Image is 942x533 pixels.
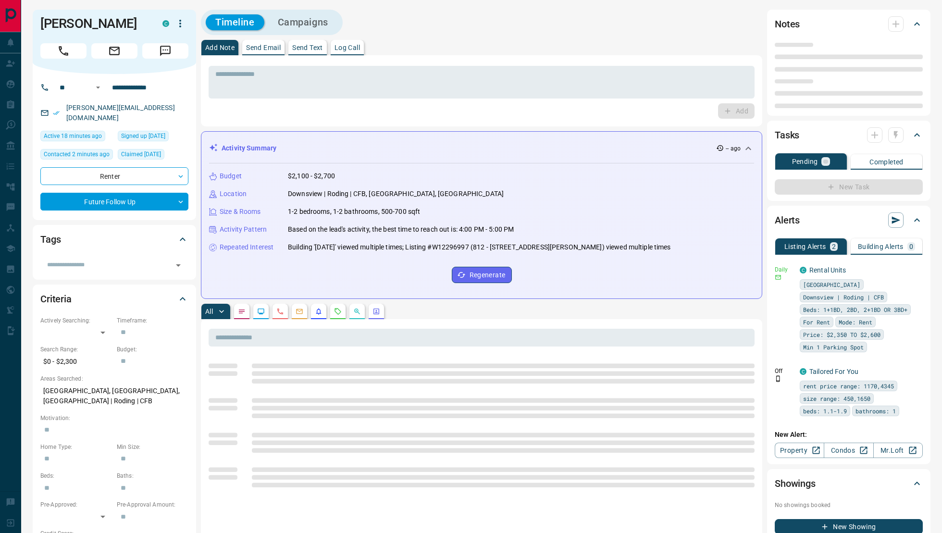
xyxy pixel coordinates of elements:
[220,207,261,217] p: Size & Rooms
[205,308,213,315] p: All
[66,104,175,122] a: [PERSON_NAME][EMAIL_ADDRESS][DOMAIN_NAME]
[117,443,188,451] p: Min Size:
[117,500,188,509] p: Pre-Approval Amount:
[92,82,104,93] button: Open
[803,394,870,403] span: size range: 450,1650
[292,44,323,51] p: Send Text
[40,414,188,422] p: Motivation:
[53,110,60,116] svg: Email Verified
[117,345,188,354] p: Budget:
[858,243,904,250] p: Building Alerts
[792,158,818,165] p: Pending
[209,139,754,157] div: Activity Summary-- ago
[839,317,872,327] span: Mode: Rent
[162,20,169,27] div: condos.ca
[246,44,281,51] p: Send Email
[803,280,860,289] span: [GEOGRAPHIC_DATA]
[775,375,781,382] svg: Push Notification Only
[803,292,884,302] span: Downsview | Roding | CFB
[40,291,72,307] h2: Criteria
[809,368,858,375] a: Tailored For You
[40,16,148,31] h1: [PERSON_NAME]
[803,406,847,416] span: beds: 1.1-1.9
[40,471,112,480] p: Beds:
[809,266,846,274] a: Rental Units
[117,316,188,325] p: Timeframe:
[800,267,806,273] div: condos.ca
[775,501,923,509] p: No showings booked
[803,317,830,327] span: For Rent
[121,149,161,159] span: Claimed [DATE]
[832,243,836,250] p: 2
[775,476,816,491] h2: Showings
[775,443,824,458] a: Property
[220,242,273,252] p: Repeated Interest
[40,131,113,144] div: Wed Oct 15 2025
[288,189,504,199] p: Downsview | Roding | CFB, [GEOGRAPHIC_DATA], [GEOGRAPHIC_DATA]
[118,131,188,144] div: Sat Oct 01 2022
[40,228,188,251] div: Tags
[803,330,880,339] span: Price: $2,350 TO $2,600
[775,265,794,274] p: Daily
[775,12,923,36] div: Notes
[40,43,87,59] span: Call
[40,167,188,185] div: Renter
[873,443,923,458] a: Mr.Loft
[257,308,265,315] svg: Lead Browsing Activity
[775,212,800,228] h2: Alerts
[142,43,188,59] span: Message
[91,43,137,59] span: Email
[334,308,342,315] svg: Requests
[40,443,112,451] p: Home Type:
[206,14,264,30] button: Timeline
[220,189,247,199] p: Location
[803,342,864,352] span: Min 1 Parking Spot
[40,500,112,509] p: Pre-Approved:
[44,131,102,141] span: Active 18 minutes ago
[40,374,188,383] p: Areas Searched:
[775,367,794,375] p: Off
[803,381,894,391] span: rent price range: 1170,4345
[784,243,826,250] p: Listing Alerts
[40,354,112,370] p: $0 - $2,300
[220,224,267,235] p: Activity Pattern
[726,144,741,153] p: -- ago
[775,274,781,281] svg: Email
[869,159,904,165] p: Completed
[288,224,514,235] p: Based on the lead's activity, the best time to reach out is: 4:00 PM - 5:00 PM
[238,308,246,315] svg: Notes
[40,232,61,247] h2: Tags
[452,267,512,283] button: Regenerate
[117,471,188,480] p: Baths:
[803,305,907,314] span: Beds: 1+1BD, 2BD, 2+1BD OR 3BD+
[222,143,276,153] p: Activity Summary
[40,383,188,409] p: [GEOGRAPHIC_DATA], [GEOGRAPHIC_DATA], [GEOGRAPHIC_DATA] | Roding | CFB
[775,472,923,495] div: Showings
[172,259,185,272] button: Open
[315,308,322,315] svg: Listing Alerts
[268,14,338,30] button: Campaigns
[220,171,242,181] p: Budget
[205,44,235,51] p: Add Note
[118,149,188,162] div: Fri Sep 05 2025
[288,171,335,181] p: $2,100 - $2,700
[44,149,110,159] span: Contacted 2 minutes ago
[40,287,188,310] div: Criteria
[909,243,913,250] p: 0
[276,308,284,315] svg: Calls
[288,207,420,217] p: 1-2 bedrooms, 1-2 bathrooms, 500-700 sqft
[775,124,923,147] div: Tasks
[824,443,873,458] a: Condos
[775,209,923,232] div: Alerts
[40,345,112,354] p: Search Range:
[353,308,361,315] svg: Opportunities
[40,149,113,162] div: Wed Oct 15 2025
[288,242,671,252] p: Building '[DATE]' viewed multiple times; Listing #W12296997 (812 - [STREET_ADDRESS][PERSON_NAME])...
[775,16,800,32] h2: Notes
[775,127,799,143] h2: Tasks
[372,308,380,315] svg: Agent Actions
[335,44,360,51] p: Log Call
[296,308,303,315] svg: Emails
[40,193,188,211] div: Future Follow Up
[855,406,896,416] span: bathrooms: 1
